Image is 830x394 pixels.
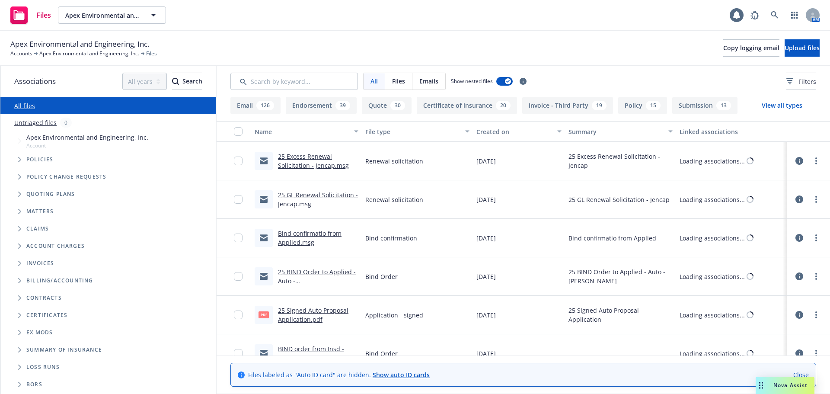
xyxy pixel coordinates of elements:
span: [DATE] [476,157,496,166]
div: Loading associations... [680,311,745,320]
button: Apex Environmental and Engineering, Inc. [58,6,166,24]
div: Search [172,73,202,90]
svg: Search [172,78,179,85]
span: Files labeled as "Auto ID card" are hidden. [248,370,430,379]
span: Apex Environmental and Engineering, Inc. [26,133,148,142]
a: more [811,348,821,359]
input: Toggle Row Selected [234,311,243,319]
button: Nova Assist [756,377,814,394]
span: Apex Environmental and Engineering, Inc. [65,11,140,20]
button: Summary [565,121,676,142]
a: Apex Environmental and Engineering, Inc. [39,50,139,58]
a: more [811,156,821,166]
button: Certificate of insurance [417,97,517,114]
span: Account [26,142,148,149]
div: Loading associations... [680,234,745,243]
span: Associations [14,76,56,87]
input: Toggle Row Selected [234,272,243,281]
span: [DATE] [476,272,496,281]
div: Name [255,127,349,136]
span: Quoting plans [26,192,75,197]
span: Nova Assist [773,381,808,389]
span: BORs [26,382,42,387]
span: Account charges [26,243,85,249]
button: View all types [748,97,816,114]
input: Search by keyword... [230,73,358,90]
div: Summary [568,127,663,136]
span: Policies [26,157,54,162]
button: Invoice - Third Party [522,97,613,114]
a: more [811,310,821,320]
span: Files [146,50,157,58]
span: Upload files [785,44,820,52]
span: Contracts [26,295,62,301]
div: Drag to move [756,377,766,394]
div: 126 [256,101,274,110]
span: Ex Mods [26,330,53,335]
a: Close [793,370,809,379]
div: 39 [335,101,350,110]
span: [DATE] [476,311,496,320]
span: Filters [798,77,816,86]
a: Show auto ID cards [373,371,430,379]
input: Toggle Row Selected [234,234,243,242]
input: Select all [234,127,243,136]
a: 25 BIND Order to Applied - Auto - [PERSON_NAME].msg [278,268,356,294]
span: Bind Order [365,272,398,281]
a: Search [766,6,783,24]
span: Bind confirmation [365,234,417,243]
span: [DATE] [476,349,496,358]
div: 0 [60,118,72,128]
a: more [811,194,821,205]
button: Submission [672,97,737,114]
span: 25 GL Renewal Solicitation - Jencap [568,195,670,204]
a: 25 Signed Auto Proposal Application.pdf [278,306,348,324]
div: Loading associations... [680,349,745,358]
a: BIND order from Insd - Auto [DATE].msg [278,345,344,362]
span: 25 BIND Order to Applied - Auto - [PERSON_NAME] [568,267,672,285]
div: Linked associations [680,127,783,136]
button: SearchSearch [172,73,202,90]
span: Files [392,77,405,86]
span: Application - signed [365,311,423,320]
span: Matters [26,209,54,214]
span: Copy logging email [723,44,779,52]
span: Summary of insurance [26,347,102,352]
span: Emails [419,77,438,86]
span: Renewal solicitation [365,157,423,166]
button: File type [362,121,472,142]
button: Copy logging email [723,39,779,57]
div: 30 [390,101,405,110]
button: Linked associations [676,121,787,142]
a: 25 GL Renewal Solicitation - Jencap.msg [278,191,358,208]
a: Bind confirmatio from Applied.msg [278,229,342,247]
span: Billing/Accounting [26,278,93,283]
div: 15 [646,101,661,110]
div: Loading associations... [680,195,745,204]
div: 20 [496,101,511,110]
input: Toggle Row Selected [234,349,243,358]
span: Renewal solicitation [365,195,423,204]
input: Toggle Row Selected [234,157,243,165]
a: more [811,233,821,243]
span: 25 Excess Renewal Solicitation - Jencap [568,152,672,170]
span: Bind confirmatio from Applied [568,234,656,243]
a: All files [14,102,35,110]
button: Filters [786,73,816,90]
div: Loading associations... [680,157,745,166]
span: All [370,77,378,86]
span: Filters [786,77,816,86]
a: Accounts [10,50,32,58]
span: Bind Order [365,349,398,358]
span: Files [36,12,51,19]
div: 13 [716,101,731,110]
span: [DATE] [476,195,496,204]
span: pdf [259,311,269,318]
button: Endorsement [286,97,357,114]
button: Quote [362,97,412,114]
div: Loading associations... [680,272,745,281]
input: Toggle Row Selected [234,195,243,204]
a: more [811,271,821,282]
span: Apex Environmental and Engineering, Inc. [10,38,149,50]
span: Claims [26,226,49,231]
